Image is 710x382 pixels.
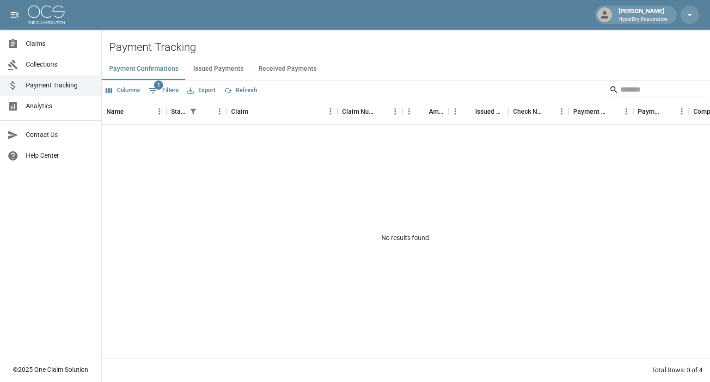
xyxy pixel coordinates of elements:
h2: Payment Tracking [109,41,710,54]
button: Payment Confirmations [102,58,186,80]
div: © 2025 One Claim Solution [13,365,88,374]
span: Collections [26,60,94,69]
img: ocs-logo-white-transparent.png [28,6,65,24]
button: Show filters [187,105,200,118]
button: Menu [675,105,689,118]
div: Total Rows: 0 of 4 [652,365,703,375]
button: Refresh [221,83,259,98]
div: Issued Date [448,99,508,124]
div: Claim Number [337,99,402,124]
span: Contact Us [26,130,94,140]
div: Check Number [508,99,569,124]
button: Menu [153,105,166,118]
span: Payment Tracking [26,80,94,90]
div: Payment Method [573,99,606,124]
button: Sort [606,105,619,118]
button: Menu [402,105,416,118]
div: No results found. [102,125,710,351]
button: Sort [375,105,388,118]
div: [PERSON_NAME] [615,6,671,23]
button: Show filters [146,83,181,98]
button: Select columns [104,83,142,98]
button: Issued Payments [186,58,251,80]
div: Name [106,99,124,124]
button: Sort [416,105,429,118]
button: Menu [555,105,569,118]
button: Received Payments [251,58,324,80]
div: Amount [402,99,448,124]
button: Sort [124,105,137,118]
div: 1 active filter [187,105,200,118]
div: Amount [429,99,444,124]
div: Payment Type [638,99,662,124]
button: Menu [388,105,402,118]
span: Claims [26,39,94,49]
button: Menu [324,105,337,118]
div: Search [609,82,708,99]
div: Name [102,99,166,124]
div: Status [171,99,187,124]
button: Sort [248,105,261,118]
button: Sort [542,105,555,118]
button: Sort [662,105,675,118]
button: Menu [213,105,226,118]
div: Payment Method [569,99,633,124]
div: Claim [231,99,248,124]
button: Export [185,83,218,98]
button: Sort [462,105,475,118]
span: Help Center [26,151,94,160]
button: open drawer [6,6,24,24]
div: Check Number [513,99,542,124]
button: Menu [619,105,633,118]
span: 1 [154,80,163,90]
div: Claim [226,99,337,124]
button: Menu [448,105,462,118]
button: Sort [200,105,213,118]
div: Payment Type [633,99,689,124]
p: HyperDry Restoration [618,16,667,24]
div: dynamic tabs [102,58,710,80]
div: Status [166,99,226,124]
span: Analytics [26,101,94,111]
div: Issued Date [475,99,504,124]
div: Claim Number [342,99,375,124]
